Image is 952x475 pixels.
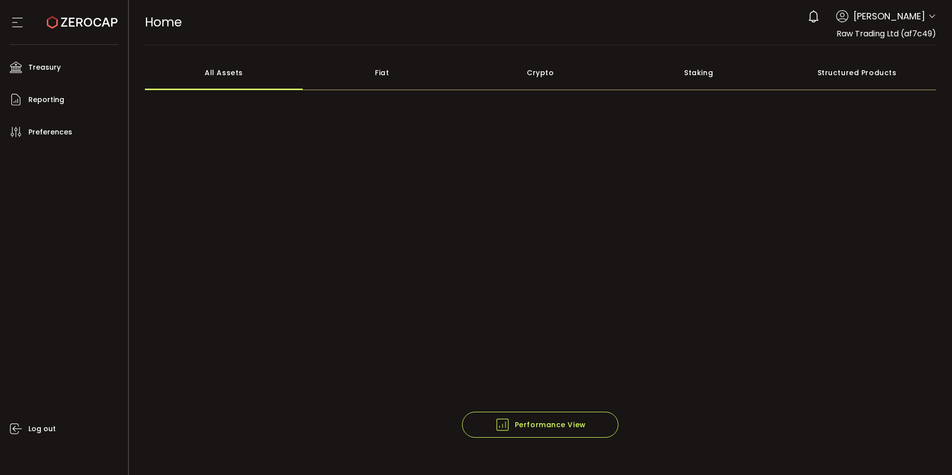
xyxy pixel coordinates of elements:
[28,93,64,107] span: Reporting
[836,28,936,39] span: Raw Trading Ltd (af7c49)
[145,55,303,90] div: All Assets
[461,55,619,90] div: Crypto
[303,55,461,90] div: Fiat
[619,55,778,90] div: Staking
[28,125,72,139] span: Preferences
[28,422,56,436] span: Log out
[495,417,586,432] span: Performance View
[145,13,182,31] span: Home
[462,412,618,438] button: Performance View
[853,9,925,23] span: [PERSON_NAME]
[28,60,61,75] span: Treasury
[778,55,936,90] div: Structured Products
